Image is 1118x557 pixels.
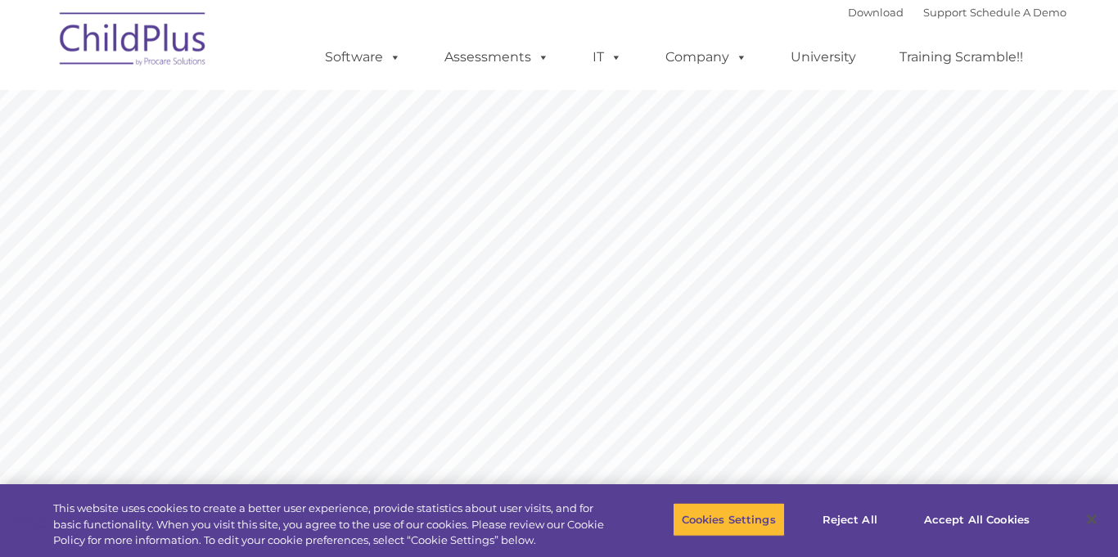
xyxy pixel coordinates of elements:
a: Download [848,6,904,19]
a: Company [649,41,764,74]
button: Close [1074,501,1110,537]
a: University [774,41,872,74]
a: Schedule A Demo [970,6,1066,19]
button: Reject All [799,502,901,537]
button: Cookies Settings [673,502,785,537]
a: Software [309,41,417,74]
a: Support [923,6,967,19]
a: Assessments [428,41,566,74]
font: | [848,6,1066,19]
div: This website uses cookies to create a better user experience, provide statistics about user visit... [53,501,615,549]
a: IT [576,41,638,74]
a: Training Scramble!! [883,41,1039,74]
img: ChildPlus by Procare Solutions [52,1,215,83]
button: Accept All Cookies [915,502,1039,537]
